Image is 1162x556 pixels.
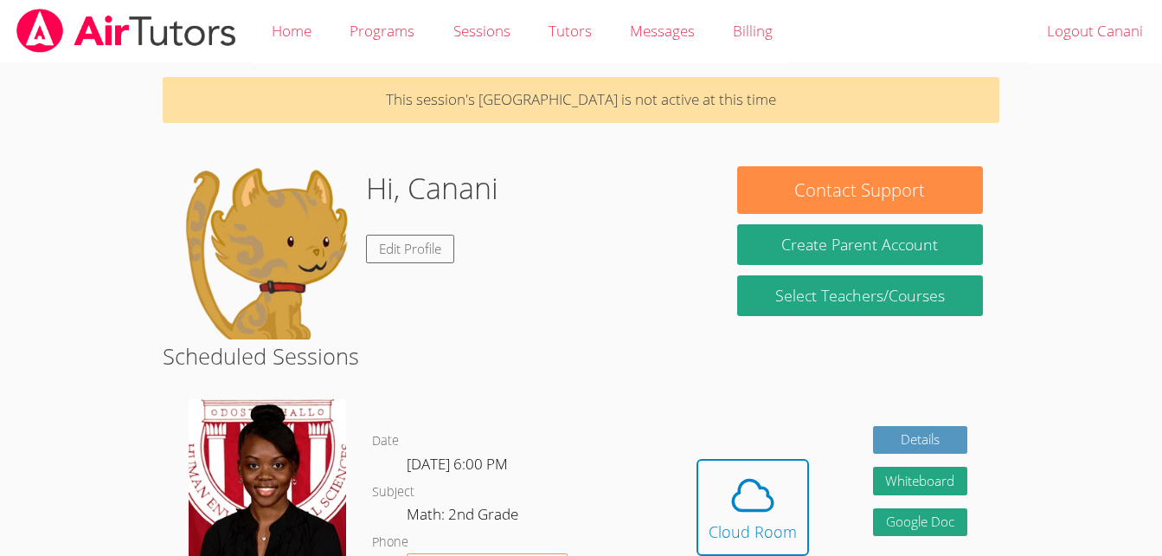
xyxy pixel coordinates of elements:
a: Edit Profile [366,235,454,263]
a: Google Doc [873,508,968,537]
button: Whiteboard [873,467,968,495]
dt: Subject [372,482,414,503]
a: Details [873,426,968,455]
dd: Math: 2nd Grade [407,502,522,532]
button: Create Parent Account [737,224,983,265]
p: This session's [GEOGRAPHIC_DATA] is not active at this time [163,77,999,123]
dt: Phone [372,532,408,553]
h2: Scheduled Sessions [163,339,999,372]
img: airtutors_banner-c4298cdbf04f3fff15de1276eac7730deb9818008684d7c2e4769d2f7ddbe033.png [15,9,238,53]
button: Cloud Room [697,459,809,556]
span: Messages [630,21,695,41]
span: [DATE] 6:00 PM [407,454,508,474]
dt: Date [372,430,399,452]
img: default.png [179,166,352,339]
h1: Hi, Canani [366,166,498,210]
div: Cloud Room [709,520,797,544]
button: Contact Support [737,166,983,214]
a: Select Teachers/Courses [737,275,983,316]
